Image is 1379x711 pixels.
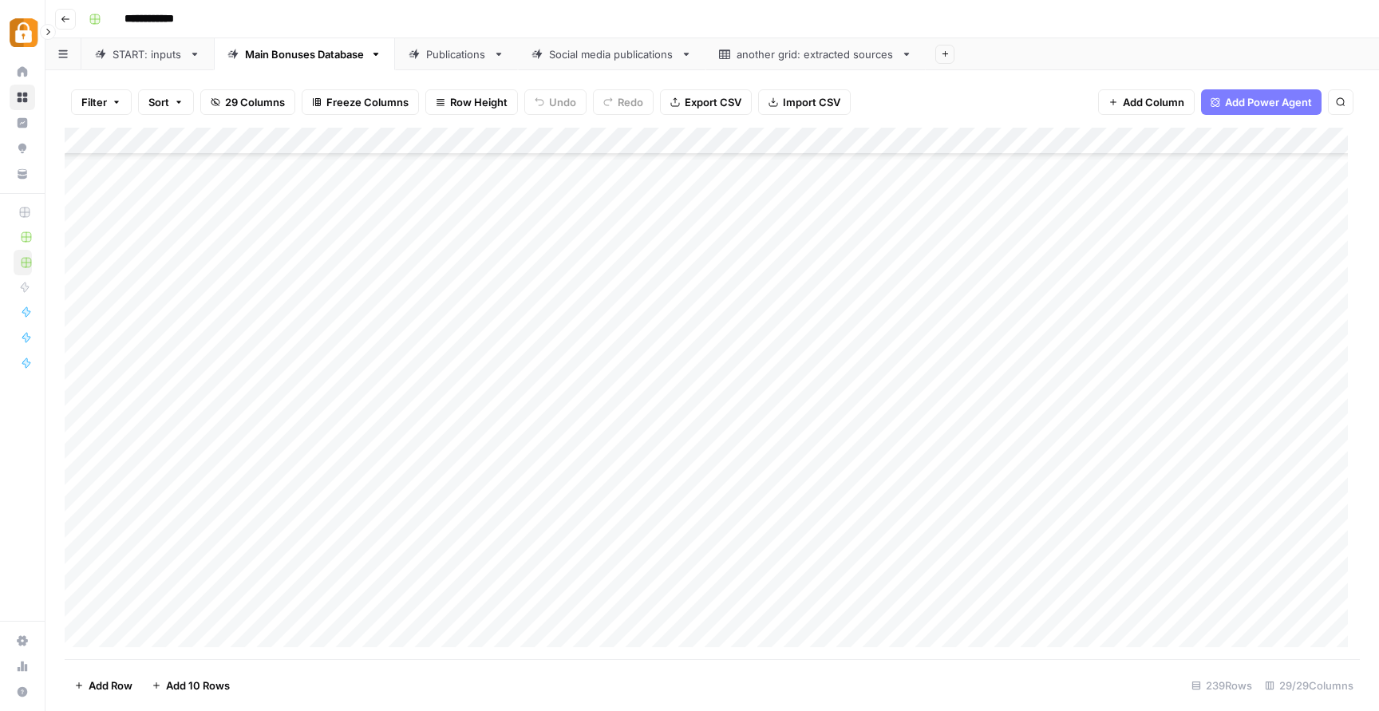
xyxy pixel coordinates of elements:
[200,89,295,115] button: 29 Columns
[758,89,851,115] button: Import CSV
[113,46,183,62] div: START: inputs
[166,677,230,693] span: Add 10 Rows
[148,94,169,110] span: Sort
[593,89,654,115] button: Redo
[10,654,35,679] a: Usage
[326,94,409,110] span: Freeze Columns
[81,38,214,70] a: START: inputs
[1258,673,1360,698] div: 29/29 Columns
[783,94,840,110] span: Import CSV
[214,38,395,70] a: Main Bonuses Database
[245,46,364,62] div: Main Bonuses Database
[1201,89,1322,115] button: Add Power Agent
[10,85,35,110] a: Browse
[1098,89,1195,115] button: Add Column
[618,94,643,110] span: Redo
[10,110,35,136] a: Insights
[89,677,132,693] span: Add Row
[302,89,419,115] button: Freeze Columns
[10,628,35,654] a: Settings
[549,46,674,62] div: Social media publications
[425,89,518,115] button: Row Height
[450,94,508,110] span: Row Height
[10,136,35,161] a: Opportunities
[10,161,35,187] a: Your Data
[10,679,35,705] button: Help + Support
[225,94,285,110] span: 29 Columns
[518,38,705,70] a: Social media publications
[395,38,518,70] a: Publications
[685,94,741,110] span: Export CSV
[1225,94,1312,110] span: Add Power Agent
[524,89,587,115] button: Undo
[142,673,239,698] button: Add 10 Rows
[71,89,132,115] button: Filter
[1123,94,1184,110] span: Add Column
[737,46,895,62] div: another grid: extracted sources
[81,94,107,110] span: Filter
[10,13,35,53] button: Workspace: Adzz
[138,89,194,115] button: Sort
[705,38,926,70] a: another grid: extracted sources
[426,46,487,62] div: Publications
[660,89,752,115] button: Export CSV
[10,59,35,85] a: Home
[549,94,576,110] span: Undo
[65,673,142,698] button: Add Row
[1185,673,1258,698] div: 239 Rows
[10,18,38,47] img: Adzz Logo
